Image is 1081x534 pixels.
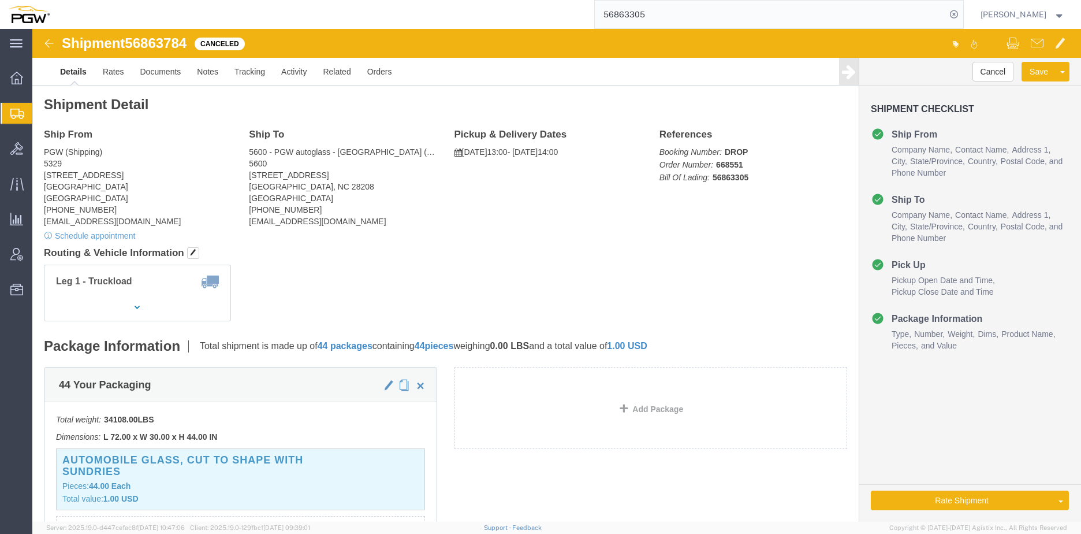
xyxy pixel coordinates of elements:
[46,524,185,531] span: Server: 2025.19.0-d447cefac8f
[595,1,946,28] input: Search for shipment number, reference number
[889,523,1067,533] span: Copyright © [DATE]-[DATE] Agistix Inc., All Rights Reserved
[190,524,310,531] span: Client: 2025.19.0-129fbcf
[484,524,513,531] a: Support
[138,524,185,531] span: [DATE] 10:47:06
[981,8,1046,21] span: Jesse Dawson
[980,8,1065,21] button: [PERSON_NAME]
[263,524,310,531] span: [DATE] 09:39:01
[8,6,50,23] img: logo
[32,29,1081,522] iframe: FS Legacy Container
[512,524,542,531] a: Feedback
